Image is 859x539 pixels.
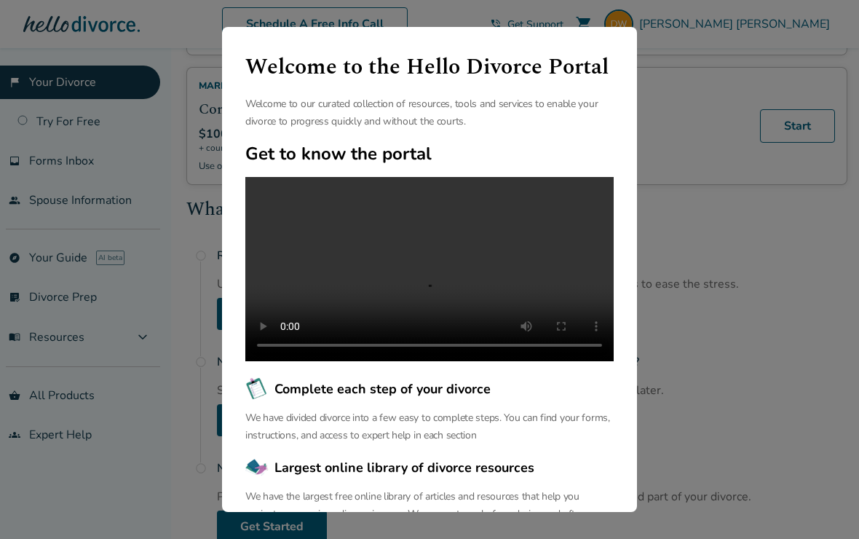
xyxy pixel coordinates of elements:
iframe: Chat Widget [786,469,859,539]
p: We have divided divorce into a few easy to complete steps. You can find your forms, instructions,... [245,409,614,444]
span: Complete each step of your divorce [274,379,491,398]
img: Largest online library of divorce resources [245,456,269,479]
img: Complete each step of your divorce [245,377,269,401]
span: Largest online library of divorce resources [274,458,534,477]
h1: Welcome to the Hello Divorce Portal [245,50,614,84]
p: Welcome to our curated collection of resources, tools and services to enable your divorce to prog... [245,95,614,130]
h2: Get to know the portal [245,142,614,165]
